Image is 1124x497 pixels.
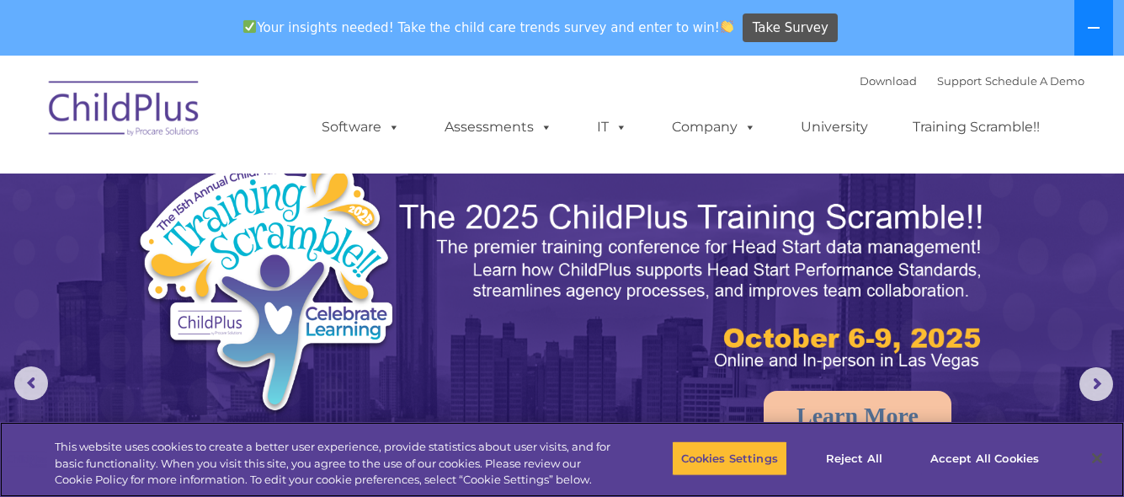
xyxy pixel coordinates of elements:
a: Software [305,110,417,144]
img: 👏 [721,20,733,33]
span: Your insights needed! Take the child care trends survey and enter to win! [237,11,741,44]
a: University [784,110,885,144]
div: This website uses cookies to create a better user experience, provide statistics about user visit... [55,439,618,489]
a: Schedule A Demo [985,74,1084,88]
span: Phone number [234,180,306,193]
font: | [860,74,1084,88]
a: Training Scramble!! [896,110,1057,144]
a: Download [860,74,917,88]
img: ChildPlus by Procare Solutions [40,69,209,153]
a: Company [655,110,773,144]
a: Support [937,74,982,88]
span: Take Survey [753,13,828,43]
img: ✅ [243,20,256,33]
a: Learn More [764,391,951,441]
a: Take Survey [743,13,838,43]
button: Reject All [802,441,907,476]
a: IT [580,110,644,144]
button: Accept All Cookies [921,441,1048,476]
button: Cookies Settings [672,441,787,476]
button: Close [1079,440,1116,477]
a: Assessments [428,110,569,144]
span: Last name [234,111,285,124]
